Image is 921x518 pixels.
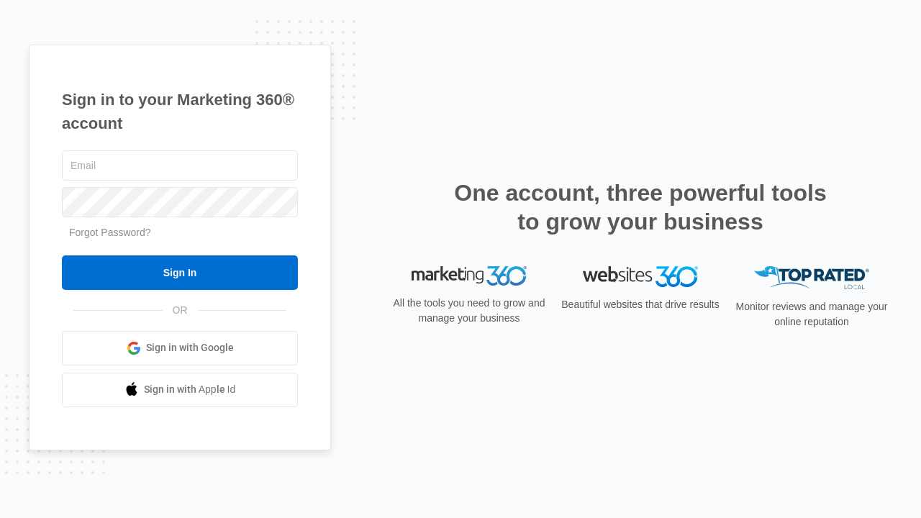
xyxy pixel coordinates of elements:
[62,373,298,407] a: Sign in with Apple Id
[583,266,698,287] img: Websites 360
[69,227,151,238] a: Forgot Password?
[62,331,298,365] a: Sign in with Google
[62,150,298,181] input: Email
[144,382,236,397] span: Sign in with Apple Id
[754,266,869,290] img: Top Rated Local
[731,299,892,330] p: Monitor reviews and manage your online reputation
[62,88,298,135] h1: Sign in to your Marketing 360® account
[560,297,721,312] p: Beautiful websites that drive results
[163,303,198,318] span: OR
[146,340,234,355] span: Sign in with Google
[389,296,550,326] p: All the tools you need to grow and manage your business
[412,266,527,286] img: Marketing 360
[62,255,298,290] input: Sign In
[450,178,831,236] h2: One account, three powerful tools to grow your business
